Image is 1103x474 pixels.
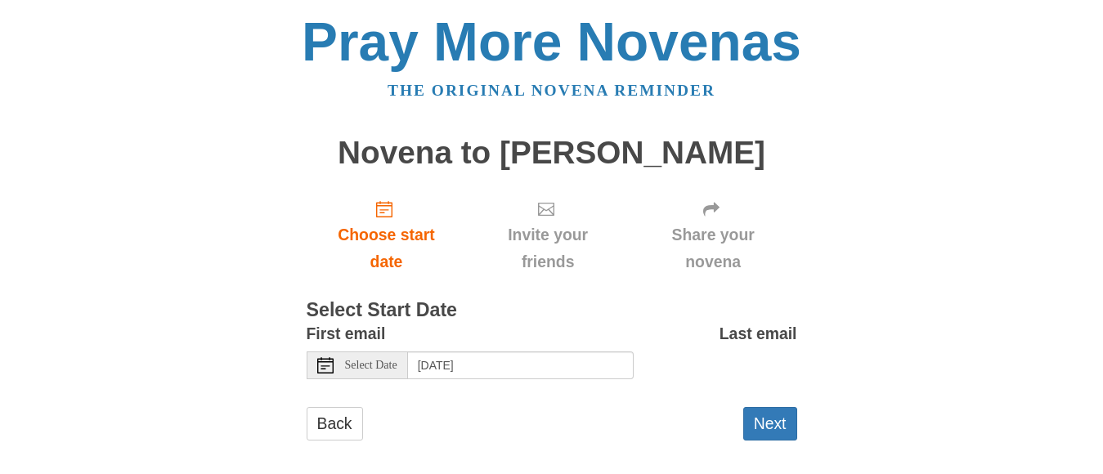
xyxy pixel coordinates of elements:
[466,186,629,284] div: Click "Next" to confirm your start date first.
[323,221,451,275] span: Choose start date
[646,221,781,275] span: Share your novena
[307,186,467,284] a: Choose start date
[307,300,797,321] h3: Select Start Date
[302,11,801,72] a: Pray More Novenas
[307,407,363,440] a: Back
[388,82,715,99] a: The original novena reminder
[345,360,397,371] span: Select Date
[307,136,797,171] h1: Novena to [PERSON_NAME]
[743,407,797,440] button: Next
[720,320,797,347] label: Last email
[482,221,612,275] span: Invite your friends
[630,186,797,284] div: Click "Next" to confirm your start date first.
[307,320,386,347] label: First email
